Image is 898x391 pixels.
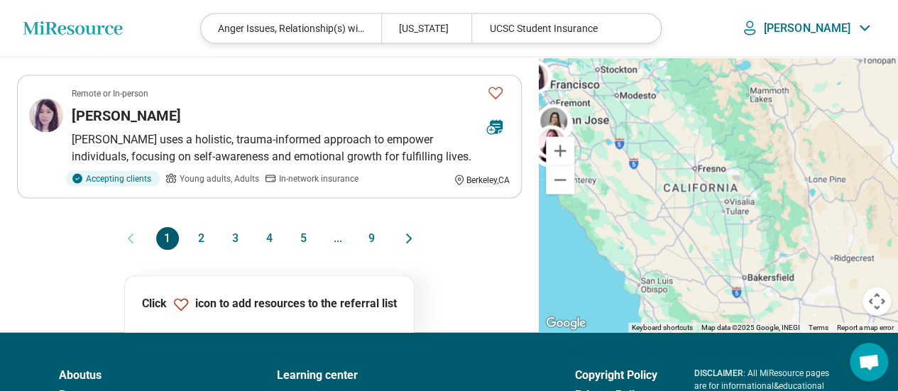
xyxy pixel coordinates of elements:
div: [US_STATE] [381,14,471,43]
div: Open chat [850,343,888,381]
button: Next page [400,227,417,250]
div: Accepting clients [66,171,160,187]
div: Anger Issues, Relationship(s) with Partner/Husband/Wife, Self-Esteem [201,14,381,43]
p: [PERSON_NAME] uses a holistic, trauma-informed approach to empower individuals, focusing on self-... [72,131,510,165]
span: Map data ©2025 Google, INEGI [701,324,800,331]
button: 5 [292,227,315,250]
button: 4 [258,227,281,250]
span: Young adults, Adults [180,172,259,185]
a: Report a map error [837,324,894,331]
button: 3 [224,227,247,250]
button: Zoom out [546,166,574,194]
button: Favorite [481,79,510,108]
button: Keyboard shortcuts [632,323,693,333]
button: Zoom in [546,137,574,165]
button: 2 [190,227,213,250]
p: Click icon to add resources to the referral list [142,296,397,313]
span: In-network insurance [279,172,358,185]
button: Previous page [122,227,139,250]
button: Map camera controls [863,287,891,316]
p: Remote or In-person [72,87,148,100]
a: Aboutus [59,367,240,384]
span: DISCLAIMER [694,368,743,378]
span: ... [327,227,349,250]
img: Google [542,314,589,333]
a: Copyright Policy [575,367,657,384]
a: Terms (opens in new tab) [809,324,828,331]
div: UCSC Student Insurance [471,14,652,43]
a: Learning center [277,367,538,384]
p: [PERSON_NAME] [764,21,850,35]
h3: [PERSON_NAME] [72,106,181,126]
a: Open this area in Google Maps (opens a new window) [542,314,589,333]
button: 1 [156,227,179,250]
div: Berkeley , CA [454,174,510,187]
button: 9 [361,227,383,250]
